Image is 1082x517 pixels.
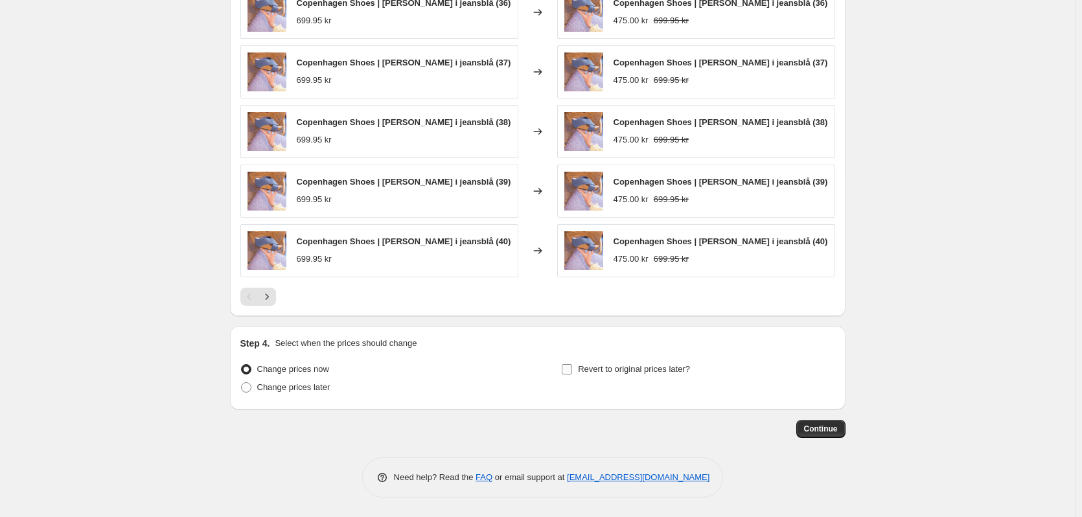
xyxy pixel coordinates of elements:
span: Need help? Read the [394,472,476,482]
img: 2-min-4_80x.png [247,52,286,91]
div: 699.95 kr [297,14,332,27]
span: Revert to original prices later? [578,364,690,374]
div: 699.95 kr [297,253,332,266]
strike: 699.95 kr [654,253,689,266]
span: Copenhagen Shoes | [PERSON_NAME] i jeansblå (37) [297,58,511,67]
button: Next [258,288,276,306]
span: Change prices later [257,382,330,392]
img: 2-min-4_80x.png [564,231,603,270]
img: 2-min-4_80x.png [247,231,286,270]
nav: Pagination [240,288,276,306]
img: 2-min-4_80x.png [564,172,603,211]
p: Select when the prices should change [275,337,417,350]
span: or email support at [492,472,567,482]
h2: Step 4. [240,337,270,350]
span: Copenhagen Shoes | [PERSON_NAME] i jeansblå (37) [614,58,828,67]
div: 475.00 kr [614,133,649,146]
strike: 699.95 kr [654,133,689,146]
span: Copenhagen Shoes | [PERSON_NAME] i jeansblå (39) [614,177,828,187]
div: 475.00 kr [614,253,649,266]
span: Change prices now [257,364,329,374]
span: Continue [804,424,838,434]
div: 475.00 kr [614,74,649,87]
span: Copenhagen Shoes | [PERSON_NAME] i jeansblå (38) [297,117,511,127]
a: [EMAIL_ADDRESS][DOMAIN_NAME] [567,472,709,482]
span: Copenhagen Shoes | [PERSON_NAME] i jeansblå (39) [297,177,511,187]
button: Continue [796,420,846,438]
strike: 699.95 kr [654,193,689,206]
div: 699.95 kr [297,193,332,206]
span: Copenhagen Shoes | [PERSON_NAME] i jeansblå (40) [297,236,511,246]
strike: 699.95 kr [654,14,689,27]
span: Copenhagen Shoes | [PERSON_NAME] i jeansblå (40) [614,236,828,246]
div: 475.00 kr [614,14,649,27]
strike: 699.95 kr [654,74,689,87]
div: 475.00 kr [614,193,649,206]
span: Copenhagen Shoes | [PERSON_NAME] i jeansblå (38) [614,117,828,127]
img: 2-min-4_80x.png [247,172,286,211]
div: 699.95 kr [297,74,332,87]
img: 2-min-4_80x.png [564,52,603,91]
div: 699.95 kr [297,133,332,146]
a: FAQ [476,472,492,482]
img: 2-min-4_80x.png [247,112,286,151]
img: 2-min-4_80x.png [564,112,603,151]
